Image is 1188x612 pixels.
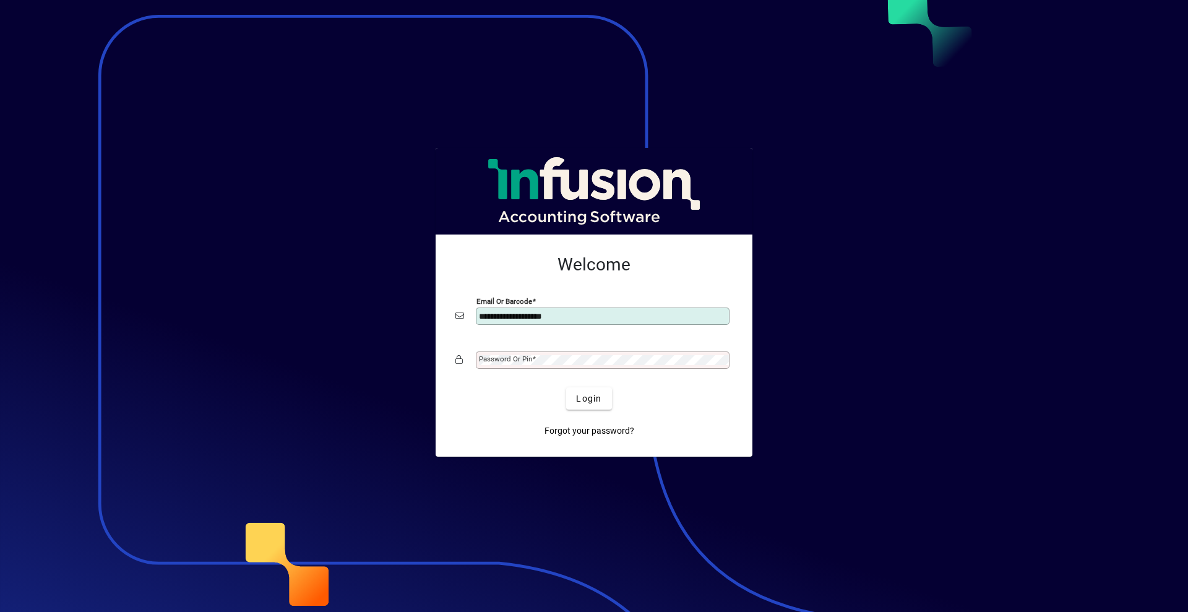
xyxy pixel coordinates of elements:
[479,355,532,363] mat-label: Password or Pin
[544,425,634,437] span: Forgot your password?
[455,254,733,275] h2: Welcome
[576,392,601,405] span: Login
[566,387,611,410] button: Login
[476,297,532,306] mat-label: Email or Barcode
[540,420,639,442] a: Forgot your password?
